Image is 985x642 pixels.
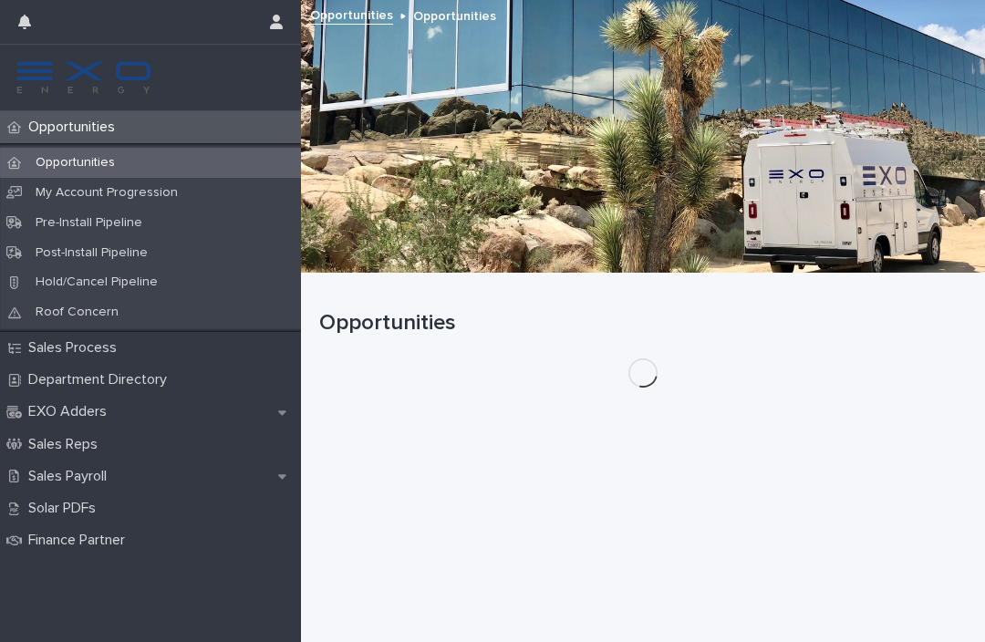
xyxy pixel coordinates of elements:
a: Opportunities [310,4,393,25]
p: Pre-Install Pipeline [21,215,157,231]
p: Sales Reps [21,436,112,453]
p: Opportunities [21,155,130,171]
img: FKS5r6ZBThi8E5hshIGi [15,59,153,96]
h1: Opportunities [319,310,967,337]
p: Opportunities [413,5,496,25]
p: Hold/Cancel Pipeline [21,274,172,290]
p: Roof Concern [21,305,133,320]
p: Solar PDFs [21,500,110,517]
p: My Account Progression [21,185,192,201]
p: EXO Adders [21,403,121,420]
p: Post-Install Pipeline [21,245,162,261]
p: Finance Partner [21,532,140,549]
p: Opportunities [21,119,130,136]
p: Department Directory [21,371,181,388]
p: Sales Payroll [21,468,121,485]
p: Sales Process [21,339,131,357]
